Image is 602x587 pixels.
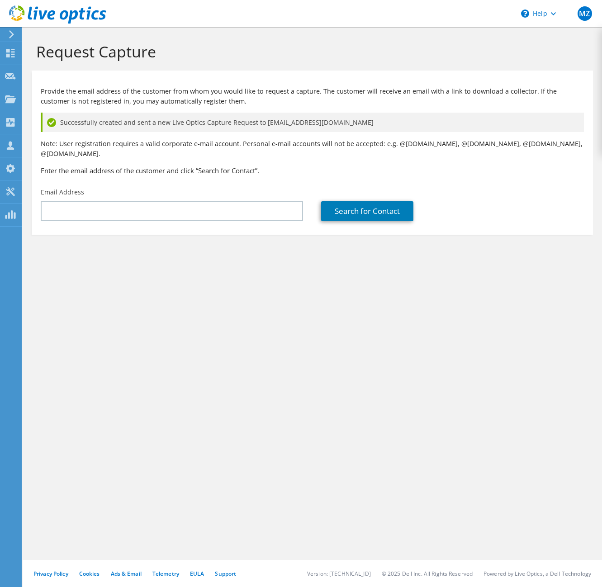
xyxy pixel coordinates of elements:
h1: Request Capture [36,42,584,61]
a: Privacy Policy [33,570,68,578]
p: Note: User registration requires a valid corporate e-mail account. Personal e-mail accounts will ... [41,139,584,159]
a: Support [215,570,236,578]
span: Successfully created and sent a new Live Optics Capture Request to [EMAIL_ADDRESS][DOMAIN_NAME] [60,118,374,128]
a: Cookies [79,570,100,578]
a: Ads & Email [111,570,142,578]
label: Email Address [41,188,84,197]
span: MZ [578,6,592,21]
li: Powered by Live Optics, a Dell Technology [483,570,591,578]
h3: Enter the email address of the customer and click “Search for Contact”. [41,166,584,175]
a: EULA [190,570,204,578]
li: Version: [TECHNICAL_ID] [307,570,371,578]
li: © 2025 Dell Inc. All Rights Reserved [382,570,473,578]
p: Provide the email address of the customer from whom you would like to request a capture. The cust... [41,86,584,106]
a: Search for Contact [321,201,413,221]
svg: \n [521,9,529,18]
a: Telemetry [152,570,179,578]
